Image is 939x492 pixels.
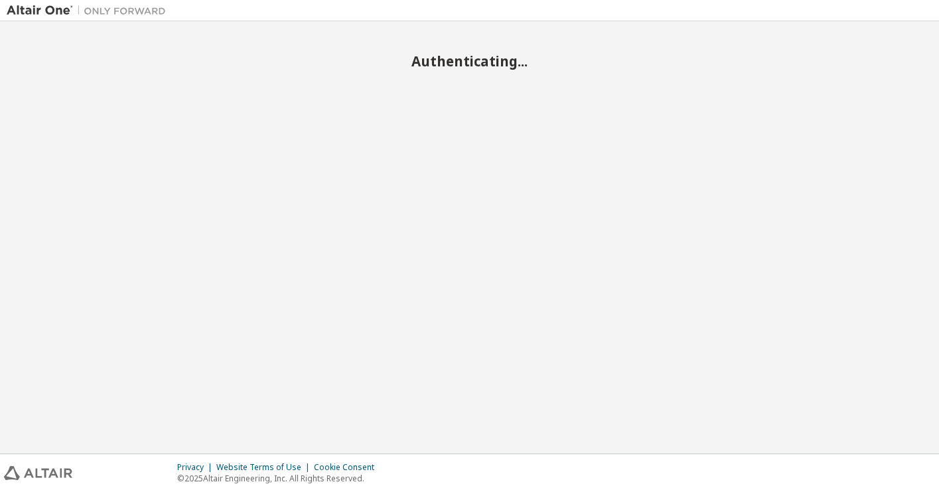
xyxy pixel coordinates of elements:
img: altair_logo.svg [4,466,72,480]
div: Website Terms of Use [216,462,314,473]
div: Cookie Consent [314,462,382,473]
div: Privacy [177,462,216,473]
h2: Authenticating... [7,52,932,70]
p: © 2025 Altair Engineering, Inc. All Rights Reserved. [177,473,382,484]
img: Altair One [7,4,173,17]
